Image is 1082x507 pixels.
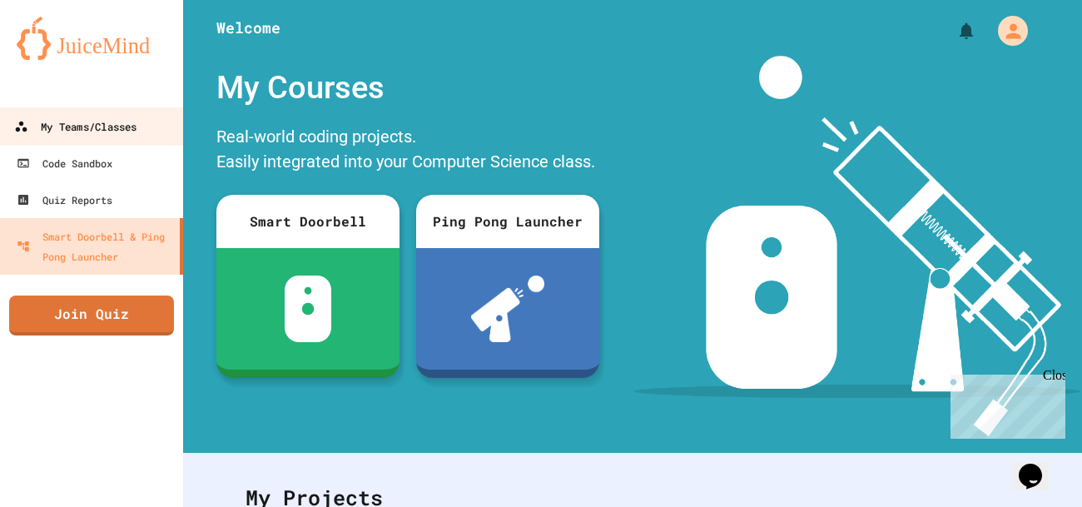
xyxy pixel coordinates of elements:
iframe: chat widget [944,368,1065,439]
img: banner-image-my-projects.png [634,56,1080,436]
a: Join Quiz [9,296,174,336]
div: Smart Doorbell & Ping Pong Launcher [17,226,173,266]
iframe: chat widget [1012,440,1065,490]
div: Code Sandbox [17,153,112,173]
div: Chat with us now!Close [7,7,115,106]
div: My Teams/Classes [14,117,136,137]
div: Real-world coding projects. Easily integrated into your Computer Science class. [208,120,608,182]
div: Ping Pong Launcher [416,195,599,248]
img: logo-orange.svg [17,17,166,60]
div: Quiz Reports [17,190,112,210]
div: Smart Doorbell [216,195,400,248]
div: My Notifications [926,17,980,45]
div: My Courses [208,56,608,120]
div: My Account [980,12,1032,50]
img: ppl-with-ball.png [471,276,545,342]
img: sdb-white.svg [285,276,332,342]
